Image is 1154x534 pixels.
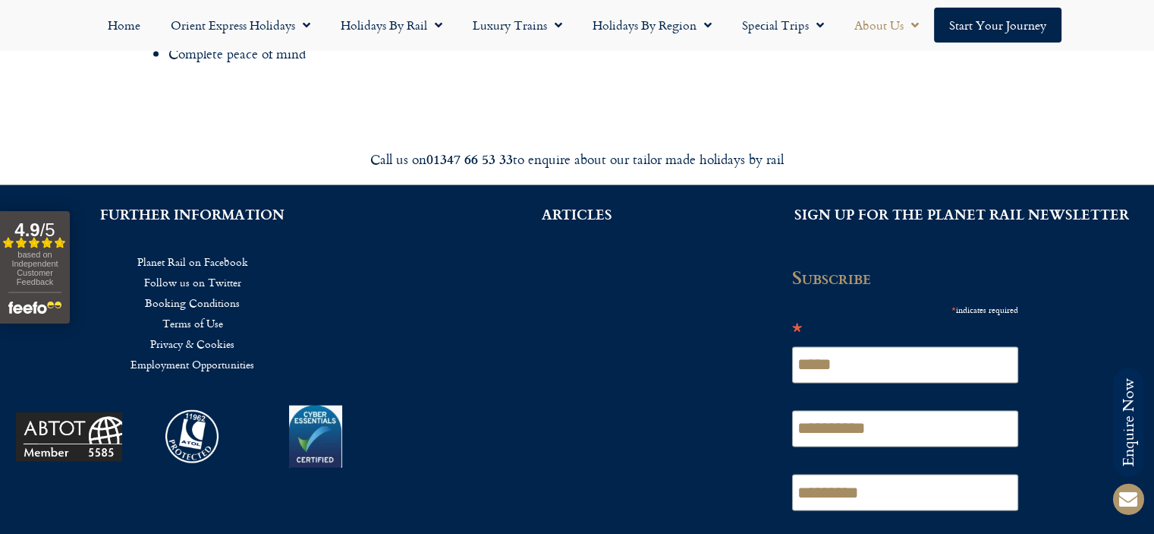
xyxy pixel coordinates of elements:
strong: 01347 66 53 33 [426,149,513,169]
a: Luxury Trains [458,8,577,43]
a: Terms of Use [23,313,362,333]
a: Special Trips [727,8,839,43]
a: Start your Journey [934,8,1061,43]
a: Orient Express Holidays [156,8,325,43]
a: Planet Rail on Facebook [23,251,362,272]
h2: SIGN UP FOR THE PLANET RAIL NEWSLETTER [792,207,1131,221]
a: Privacy & Cookies [23,333,362,354]
a: Follow us on Twitter [23,272,362,292]
a: Employment Opportunities [23,354,362,374]
h2: Subscribe [792,267,1027,288]
a: Booking Conditions [23,292,362,313]
h2: FURTHER INFORMATION [23,207,362,221]
li: Complete peace of mind [168,44,703,64]
h2: ARTICLES [407,207,747,221]
a: Holidays by Region [577,8,727,43]
nav: Menu [23,251,362,374]
a: Home [93,8,156,43]
nav: Menu [8,8,1146,43]
div: indicates required [792,299,1018,318]
a: Holidays by Rail [325,8,458,43]
div: Call us on to enquire about our tailor made holidays by rail [153,150,1002,168]
a: About Us [839,8,934,43]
